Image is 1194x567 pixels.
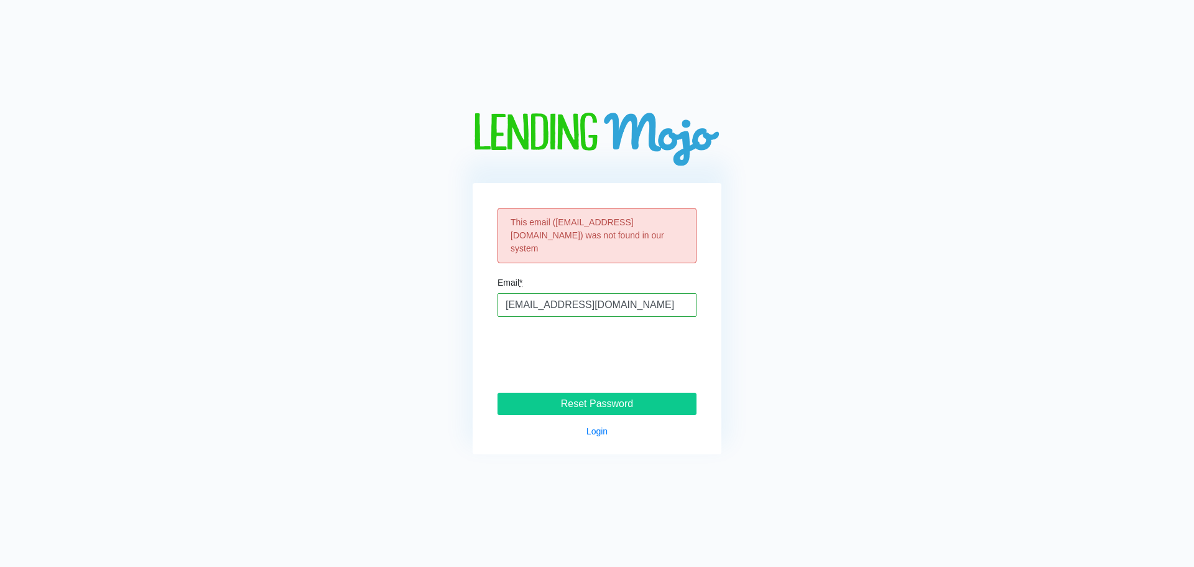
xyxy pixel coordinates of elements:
a: Login [586,426,608,436]
div: This email ( [EMAIL_ADDRESS][DOMAIN_NAME] ) was not found in our system [497,208,696,263]
input: Reset Password [497,393,696,415]
abbr: required [519,278,522,288]
label: Email [497,278,522,287]
iframe: reCAPTCHA [502,332,692,380]
img: logo-big.png [473,113,721,168]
